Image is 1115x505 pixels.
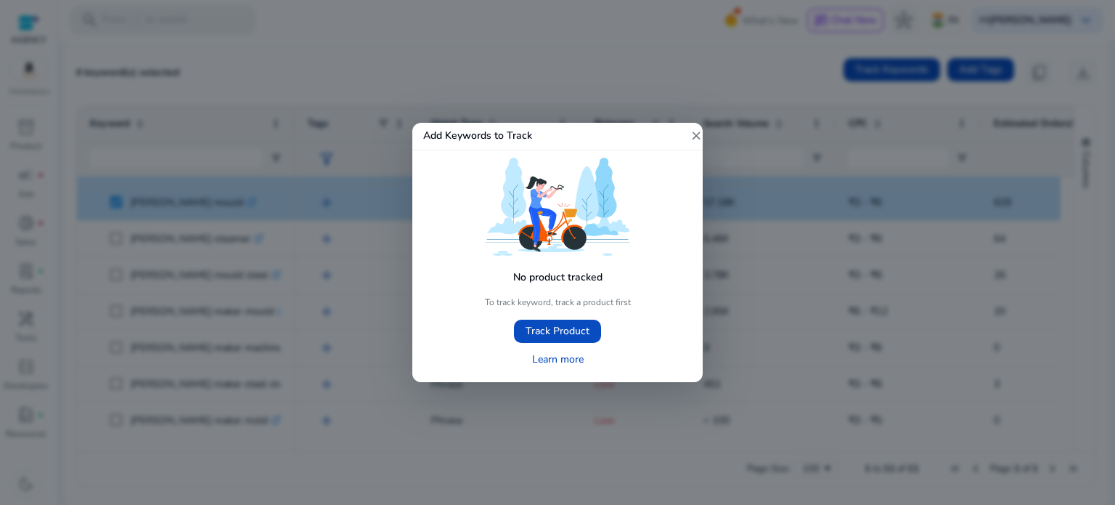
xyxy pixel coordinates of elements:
[526,348,589,371] a: Learn more
[690,129,703,142] mat-icon: close
[502,261,613,291] h5: No product tracked
[485,296,631,308] p: To track keyword, track a product first
[485,158,630,256] img: cycle.svg
[412,123,557,150] h5: Add Keywords to Track
[514,320,601,343] button: Track Product
[526,323,589,339] span: Track Product
[532,352,584,367] span: Learn more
